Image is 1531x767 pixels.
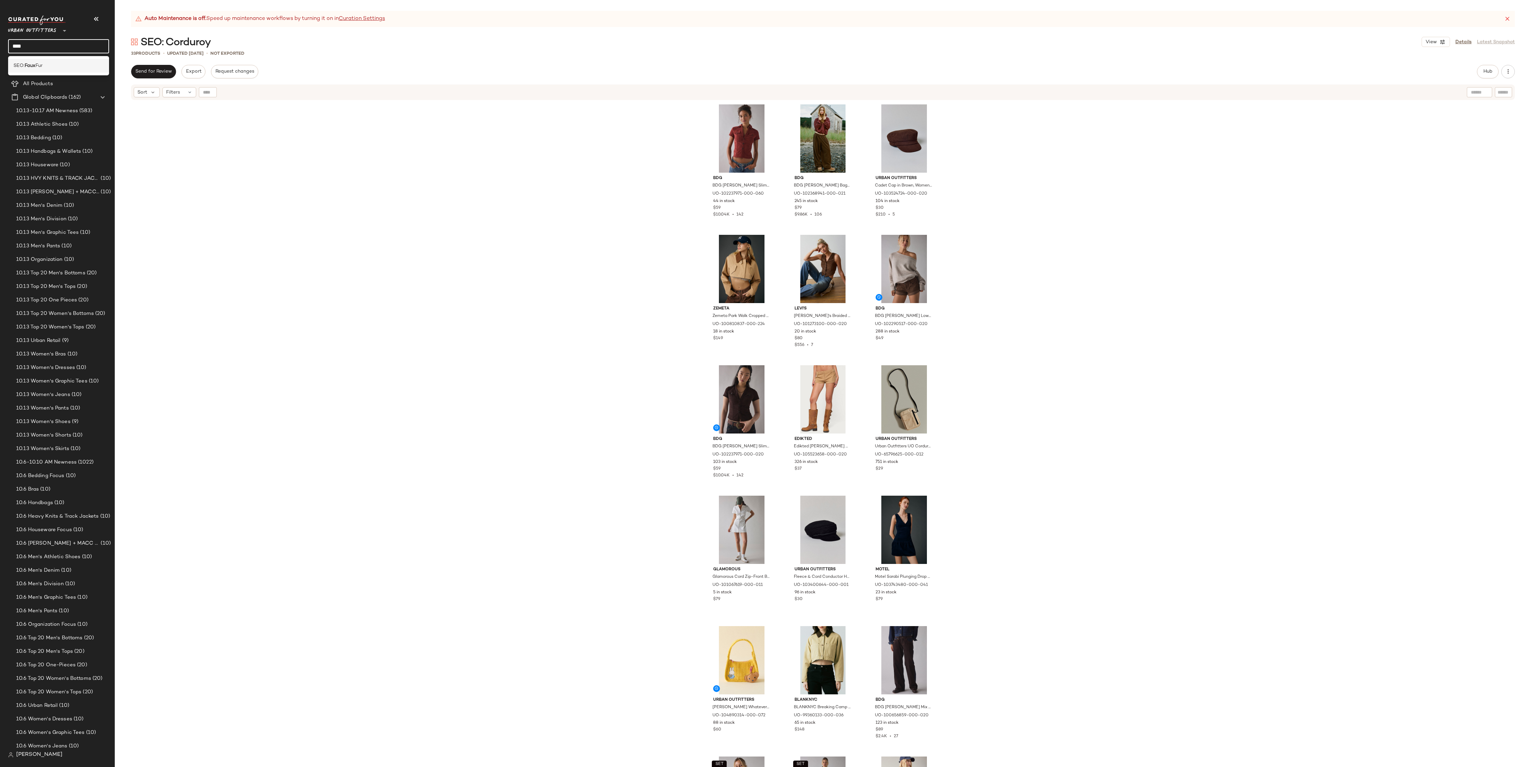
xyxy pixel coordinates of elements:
span: 10.6 Top 20 Women's Tops [16,688,81,696]
span: UO-101273100-000-020 [794,321,847,327]
span: (10) [53,499,64,507]
span: (9) [71,418,78,426]
span: 33 [131,51,136,56]
span: Fur [35,62,43,69]
img: svg%3e [131,39,138,45]
span: 10.13 Men's Graphic Tees [16,229,79,237]
span: BDG [713,175,770,181]
span: 104 in stock [876,198,900,204]
span: 10.13 Women's Bras [16,350,66,358]
span: 10.6 Men's Athletic Shoes [16,553,81,561]
div: Speed up maintenance workflows by turning it on in [135,15,385,23]
span: Filters [166,89,180,96]
span: (10) [64,580,75,588]
span: $10.04K [713,473,730,478]
span: $89 [876,727,883,733]
button: Export [181,65,205,78]
span: 96 in stock [795,590,815,596]
span: $30 [795,596,803,602]
span: [PERSON_NAME]'s Braided Corduroy Vest Top Jacket in Carafe, Women's at Urban Outfitters [794,313,851,319]
span: UO-103400644-000-001 [794,582,849,588]
span: (10) [68,742,79,750]
span: 106 [814,213,822,217]
span: $30 [876,205,884,211]
span: Zemeta [713,306,770,312]
span: (10) [60,567,71,574]
span: SET [715,762,723,767]
span: SEO: [14,62,25,69]
span: • [163,50,164,57]
span: (10) [72,526,83,534]
span: 88 in stock [713,720,735,726]
span: (10) [64,472,76,480]
span: BDG [876,697,933,703]
span: (10) [99,513,110,520]
span: 10.6 Women's Jeans [16,742,68,750]
span: 10.6 Houseware Focus [16,526,72,534]
img: 102368941_021_b [789,104,857,173]
span: Sort [137,89,147,96]
span: BDG [PERSON_NAME] Slim Short Sleeve Button-Up Shirt Top in Red, Women's at Urban Outfitters [712,183,770,189]
span: 10.13 Women's Skirts [16,445,69,453]
span: (20) [83,634,94,642]
span: Export [185,69,201,74]
span: • [730,213,736,217]
span: 10.13 Women's Shoes [16,418,71,426]
span: BLANKNYC Breaking Camp Cotton Twill Cropped Barn Jacket in Gold Khaki, Women's at Urban Outfitters [794,704,851,711]
span: 5 [892,213,895,217]
button: Hub [1477,65,1499,78]
span: (10) [66,350,78,358]
span: 65 in stock [795,720,815,726]
span: (10) [99,540,111,547]
span: (10) [67,215,78,223]
img: 104890314_072_b [708,626,776,694]
span: 10.13 Top 20 Men's Tops [16,283,76,291]
span: (10) [71,431,83,439]
span: 5 in stock [713,590,732,596]
span: (10) [81,553,92,561]
span: UO-99360133-000-036 [794,713,844,719]
span: $79 [795,205,802,211]
p: Not Exported [210,50,244,57]
span: (20) [85,269,97,277]
span: 10.13 HVY KNITS & TRACK JACKETS [16,175,99,182]
span: 751 in stock [876,459,898,465]
span: $9.86K [795,213,808,217]
img: 100810837_224_b [708,235,776,303]
span: 10.13 Men's Pants [16,242,60,250]
span: $556 [795,343,804,347]
button: View [1422,37,1450,47]
span: Global Clipboards [23,94,67,101]
span: View [1425,40,1437,45]
span: Urban Outfitters [876,175,933,181]
span: $149 [713,336,723,342]
span: $79 [876,596,883,602]
strong: Auto Maintenance is off. [145,15,206,23]
span: (10) [51,134,62,142]
span: $2.4K [876,734,887,739]
span: (10) [58,161,70,169]
span: UO-102290517-000-020 [875,321,928,327]
img: svg%3e [8,752,14,758]
span: 10.6 Heavy Knits & Track Jackets [16,513,99,520]
span: $29 [876,466,883,472]
span: 10.13 Women's Dresses [16,364,75,372]
span: Hub [1483,69,1493,74]
span: BDG [PERSON_NAME] Baggy Cord Pull-On Pant in Chocolate, Women's at Urban Outfitters [794,183,851,189]
span: 10.13 Bedding [16,134,51,142]
span: Zemeta Park Walk Cropped Barn Jacket in Tan, Women's at Urban Outfitters [712,313,770,319]
span: Urban Outfitters [8,23,56,35]
span: (10) [39,486,50,493]
span: BLANKNYC [795,697,852,703]
span: 245 in stock [795,198,818,204]
span: (10) [81,148,93,155]
span: (10) [62,202,74,209]
span: (10) [60,242,72,250]
span: (10) [69,404,80,412]
span: 27 [894,734,898,739]
span: $60 [713,727,721,733]
span: 10.6 Bedding Focus [16,472,64,480]
span: 326 in stock [795,459,818,465]
span: (20) [91,675,103,683]
span: 10.6 Men's Division [16,580,64,588]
